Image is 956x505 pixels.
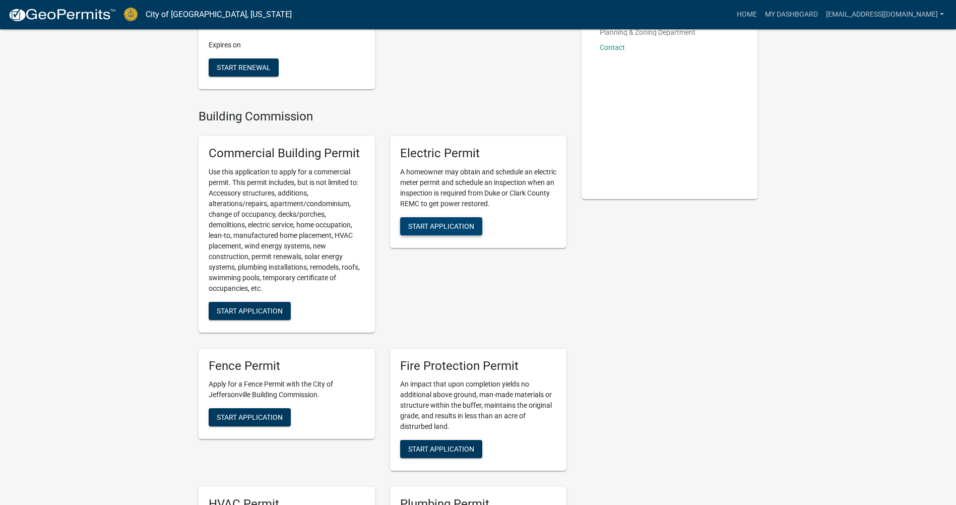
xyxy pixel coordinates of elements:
a: Contact [600,43,625,51]
a: Home [733,5,761,24]
a: [EMAIL_ADDRESS][DOMAIN_NAME] [822,5,948,24]
span: Start Renewal [217,64,271,72]
button: Start Renewal [209,58,279,77]
button: Start Application [400,217,482,235]
p: Expires on [209,40,365,50]
span: Start Application [217,413,283,421]
h5: Electric Permit [400,146,556,161]
img: City of Jeffersonville, Indiana [124,8,138,21]
button: Start Application [209,408,291,426]
p: A homeowner may obtain and schedule an electric meter permit and schedule an inspection when an i... [400,167,556,209]
h4: Building Commission [199,109,566,124]
a: City of [GEOGRAPHIC_DATA], [US_STATE] [146,6,292,23]
span: Start Application [408,445,474,453]
button: Start Application [209,302,291,320]
span: Start Application [408,222,474,230]
span: Start Application [217,306,283,314]
p: Planning & Zoning Department [600,29,695,36]
h5: Fire Protection Permit [400,359,556,373]
h5: Commercial Building Permit [209,146,365,161]
p: Use this application to apply for a commercial permit. This permit includes, but is not limited t... [209,167,365,294]
p: Apply for a Fence Permit with the City of Jeffersonville Building Commission. [209,379,365,400]
h5: Fence Permit [209,359,365,373]
a: My Dashboard [761,5,822,24]
button: Start Application [400,440,482,458]
p: An impact that upon completion yields no additional above ground, man-made materials or structure... [400,379,556,432]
